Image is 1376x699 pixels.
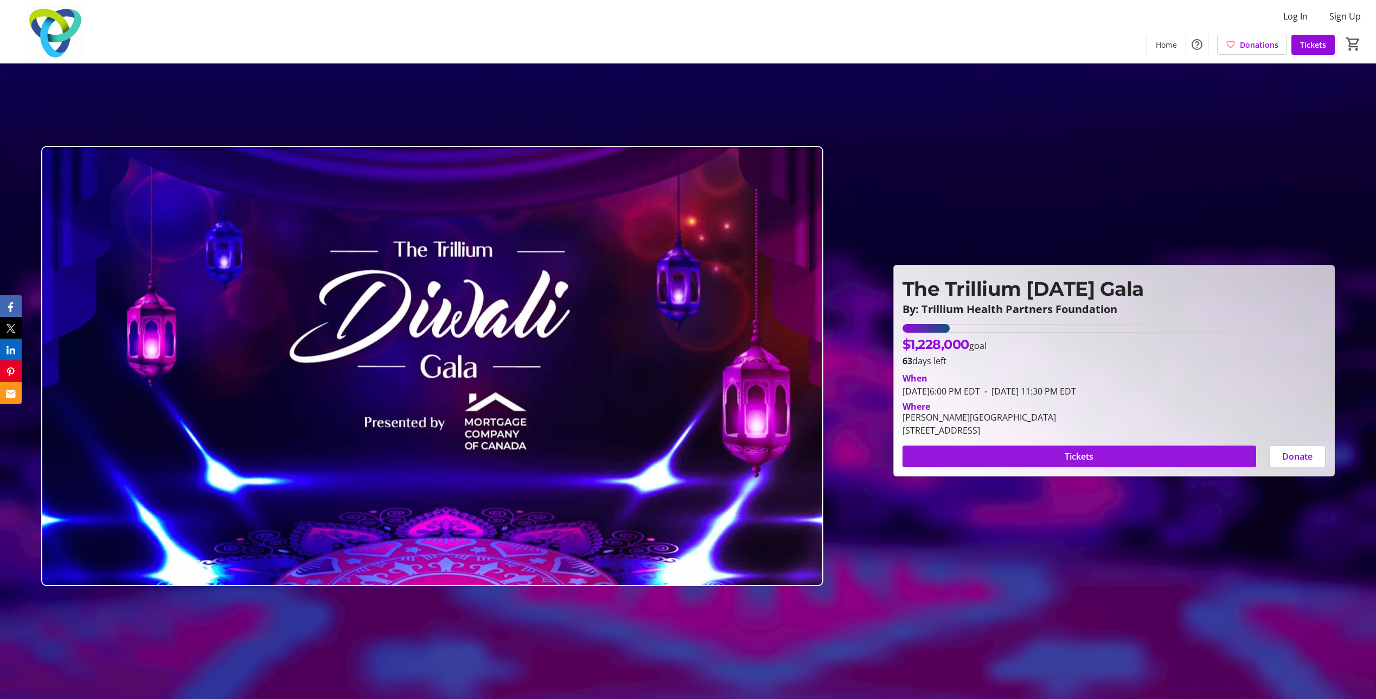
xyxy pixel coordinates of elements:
[1269,446,1326,467] button: Donate
[1300,39,1326,50] span: Tickets
[903,324,1326,333] div: 11.134498371335507% of fundraising goal reached
[903,411,1056,424] div: [PERSON_NAME][GEOGRAPHIC_DATA]
[1291,35,1335,55] a: Tickets
[903,336,969,352] span: $1,228,000
[1156,39,1177,50] span: Home
[903,424,1056,437] div: [STREET_ADDRESS]
[903,354,1326,367] p: days left
[1321,8,1369,25] button: Sign Up
[903,303,1326,315] p: By: Trillium Health Partners Foundation
[1186,34,1208,55] button: Help
[903,274,1326,303] p: The Trillium [DATE] Gala
[1240,39,1278,50] span: Donations
[1065,450,1093,463] span: Tickets
[903,402,930,411] div: Where
[903,385,980,397] span: [DATE] 6:00 PM EDT
[903,372,927,385] div: When
[1329,10,1361,23] span: Sign Up
[903,335,987,354] p: goal
[1275,8,1316,25] button: Log In
[1343,34,1363,54] button: Cart
[1217,35,1287,55] a: Donations
[903,355,912,367] span: 63
[980,385,1076,397] span: [DATE] 11:30 PM EDT
[980,385,991,397] span: -
[41,146,823,586] img: Campaign CTA Media Photo
[1282,450,1313,463] span: Donate
[903,446,1256,467] button: Tickets
[1147,35,1186,55] a: Home
[1283,10,1308,23] span: Log In
[7,4,103,59] img: Trillium Health Partners Foundation's Logo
